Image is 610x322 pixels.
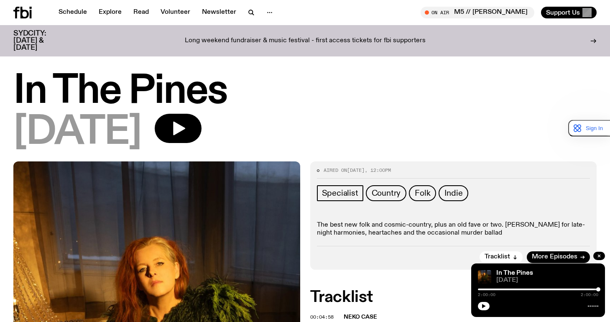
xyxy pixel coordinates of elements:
a: Specialist [317,185,363,201]
span: Specialist [322,189,358,198]
a: In The Pines [496,270,533,276]
a: Schedule [54,7,92,18]
button: On AirM5 // [PERSON_NAME] [421,7,534,18]
span: [DATE] [496,277,598,284]
span: Support Us [546,9,580,16]
h1: In The Pines [13,73,597,110]
span: Aired on [324,167,347,174]
a: Newsletter [197,7,241,18]
a: More Episodes [527,251,590,263]
p: The best new folk and cosmic-country, plus an old fave or two. [PERSON_NAME] for late-night harmo... [317,221,590,237]
span: [DATE] [13,114,141,151]
span: , 12:00pm [365,167,391,174]
a: Folk [409,185,436,201]
a: Explore [94,7,127,18]
a: Indie [439,185,468,201]
a: Volunteer [156,7,195,18]
button: Tracklist [480,251,523,263]
a: Country [366,185,407,201]
span: Country [372,189,401,198]
h3: SYDCITY: [DATE] & [DATE] [13,30,67,51]
span: 00:04:58 [310,314,334,320]
p: Long weekend fundraiser & music festival - first access tickets for fbi supporters [185,37,426,45]
span: 2:00:00 [478,293,495,297]
span: 2:00:00 [581,293,598,297]
h2: Tracklist [310,290,597,305]
button: Support Us [541,7,597,18]
a: Read [128,7,154,18]
button: 00:04:58 [310,315,334,319]
span: Tracklist [485,254,510,260]
span: [DATE] [347,167,365,174]
span: Indie [444,189,462,198]
span: Folk [415,189,430,198]
span: More Episodes [532,254,577,260]
span: Neko Case [344,314,377,320]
